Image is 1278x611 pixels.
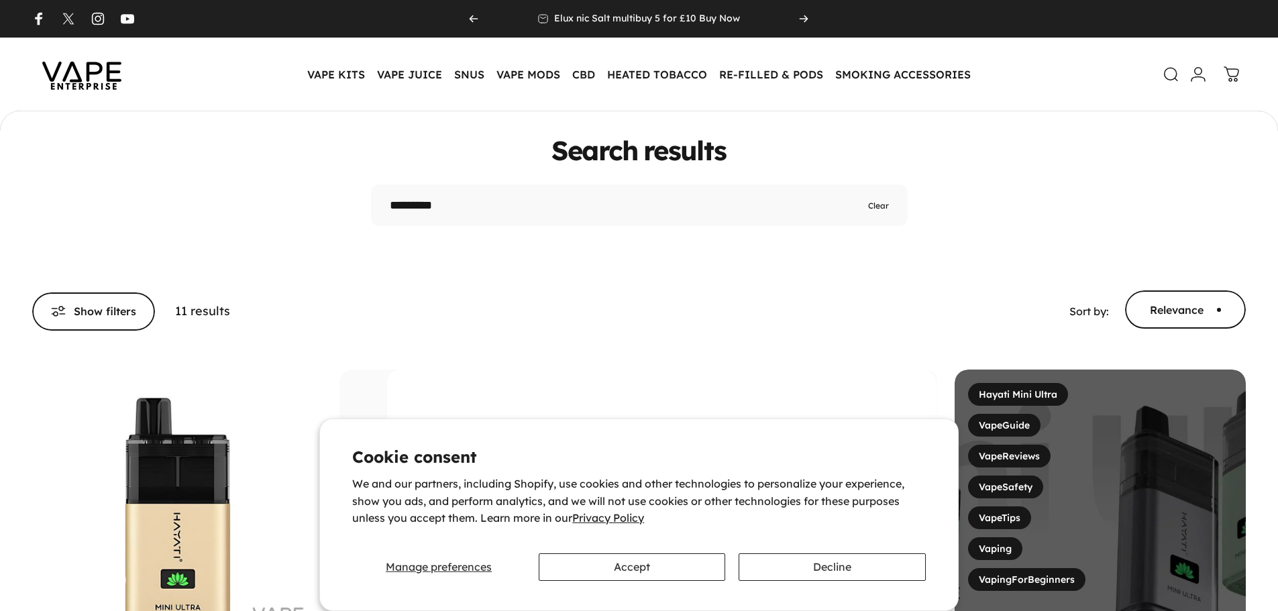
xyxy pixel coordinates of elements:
[968,445,1051,467] a: VapeReviews
[352,449,926,465] h2: Cookie consent
[301,60,977,89] nav: Primary
[490,60,566,89] summary: VAPE MODS
[448,60,490,89] summary: SNUS
[968,568,1085,591] a: VapingForBeginners
[32,292,155,331] button: Show filters
[21,43,142,106] img: Vape Enterprise
[551,137,637,164] animate-element: Search
[601,60,713,89] summary: HEATED TOBACCO
[968,537,1022,560] a: Vaping
[386,560,492,573] span: Manage preferences
[566,60,601,89] summary: CBD
[1217,60,1246,89] a: 0 items
[868,199,889,212] button: Clear
[13,347,255,551] iframe: chat widget
[554,13,740,25] p: Elux nic Salt multibuy 5 for £10 Buy Now
[643,137,727,164] animate-element: results
[13,557,56,598] iframe: chat widget
[829,60,977,89] summary: SMOKING ACCESSORIES
[352,553,525,581] button: Manage preferences
[352,476,926,527] p: We and our partners, including Shopify, use cookies and other technologies to personalize your ex...
[301,60,371,89] summary: VAPE KITS
[1069,304,1109,318] span: Sort by:
[713,60,829,89] summary: RE-FILLED & PODS
[539,553,725,581] button: Accept
[572,511,644,524] a: Privacy Policy
[968,476,1043,498] a: VapeSafety
[739,553,925,581] button: Decline
[968,414,1041,437] a: VapeGuide
[968,506,1031,529] a: VapeTips
[371,60,448,89] summary: VAPE JUICE
[175,302,230,321] p: 11 results
[968,383,1068,406] a: Hayati Mini Ultra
